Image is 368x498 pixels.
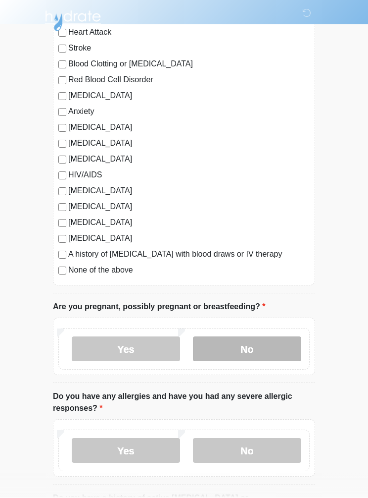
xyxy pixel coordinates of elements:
label: [MEDICAL_DATA] [68,201,310,213]
label: [MEDICAL_DATA] [68,217,310,229]
label: [MEDICAL_DATA] [68,185,310,197]
label: Blood Clotting or [MEDICAL_DATA] [68,58,310,70]
label: [MEDICAL_DATA] [68,122,310,134]
input: [MEDICAL_DATA] [58,204,66,212]
label: [MEDICAL_DATA] [68,138,310,150]
input: Blood Clotting or [MEDICAL_DATA] [58,61,66,69]
input: [MEDICAL_DATA] [58,188,66,196]
input: [MEDICAL_DATA] [58,140,66,148]
label: Are you pregnant, possibly pregnant or breastfeeding? [53,301,265,313]
label: Yes [72,337,180,362]
input: Red Blood Cell Disorder [58,77,66,85]
label: No [193,439,301,463]
input: Anxiety [58,109,66,116]
label: None of the above [68,265,310,277]
label: [MEDICAL_DATA] [68,154,310,166]
label: Anxiety [68,106,310,118]
label: [MEDICAL_DATA] [68,90,310,102]
input: [MEDICAL_DATA] [58,235,66,243]
label: A history of [MEDICAL_DATA] with blood draws or IV therapy [68,249,310,261]
label: [MEDICAL_DATA] [68,233,310,245]
input: Stroke [58,45,66,53]
img: Hydrate IV Bar - Flagstaff Logo [43,7,102,32]
label: Do you have any allergies and have you had any severe allergic responses? [53,391,315,415]
input: [MEDICAL_DATA] [58,124,66,132]
input: A history of [MEDICAL_DATA] with blood draws or IV therapy [58,251,66,259]
input: [MEDICAL_DATA] [58,156,66,164]
label: Yes [72,439,180,463]
input: None of the above [58,267,66,275]
label: Stroke [68,43,310,55]
input: HIV/AIDS [58,172,66,180]
input: [MEDICAL_DATA] [58,93,66,101]
label: No [193,337,301,362]
label: Red Blood Cell Disorder [68,74,310,86]
label: HIV/AIDS [68,169,310,181]
input: [MEDICAL_DATA] [58,220,66,227]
